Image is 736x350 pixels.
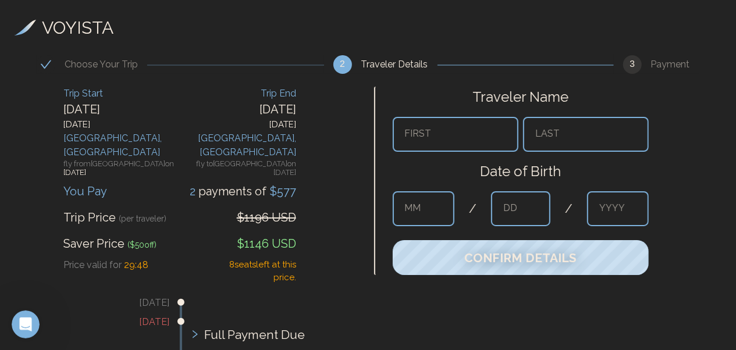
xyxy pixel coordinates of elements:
[180,87,296,101] div: Trip End
[63,87,180,101] div: Trip Start
[65,58,147,72] div: Choose Your Trip
[63,235,157,252] div: Saver Price
[180,118,296,131] div: [DATE]
[464,251,577,265] span: Confirm Details
[42,15,113,41] h3: VOYISTA
[119,214,166,223] span: (per traveler)
[63,118,180,131] div: [DATE]
[651,58,699,72] div: Payment
[361,58,438,72] div: Traveler Details
[333,55,352,74] div: 2
[393,240,649,275] button: Confirm Details
[6,315,169,329] h3: [DATE]
[124,259,148,270] span: 29 : 48
[63,183,107,200] div: You Pay
[63,159,180,180] div: fly from [GEOGRAPHIC_DATA] on
[190,184,198,198] span: 2
[63,131,180,159] div: [GEOGRAPHIC_DATA] , [GEOGRAPHIC_DATA]
[218,258,296,284] div: 8 seat s left at this price.
[127,240,157,249] span: ($ 50 off)
[63,101,180,118] div: [DATE]
[558,199,579,218] div: /
[180,131,296,159] div: [GEOGRAPHIC_DATA] , [GEOGRAPHIC_DATA]
[12,310,40,338] iframe: Intercom live chat
[180,159,296,180] div: fly to [GEOGRAPHIC_DATA] on [DATE]
[180,101,296,118] div: [DATE]
[63,209,166,226] div: Trip Price
[462,199,483,218] div: /
[393,161,649,182] h2: Date of Birth
[204,326,305,344] span: Full Payment Due
[63,259,122,270] span: Price valid for
[190,183,296,200] div: payment s of
[15,20,36,36] img: Voyista Logo
[15,15,113,41] a: VOYISTA
[63,168,86,177] span: [DATE]
[237,210,296,224] span: $1196 USD
[623,55,642,74] div: 3
[393,87,649,108] h2: Traveler Name
[237,237,296,251] span: $1146 USD
[266,184,296,198] span: $ 577
[6,296,169,310] h3: [DATE]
